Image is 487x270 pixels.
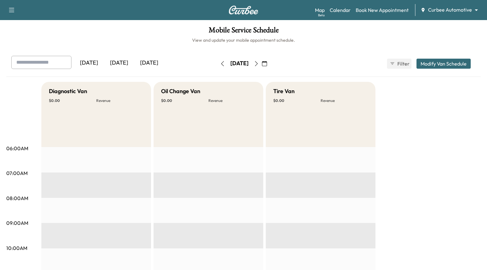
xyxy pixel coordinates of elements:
p: 09:00AM [6,219,28,227]
button: Modify Van Schedule [416,59,471,69]
div: [DATE] [74,56,104,70]
p: 08:00AM [6,194,28,202]
p: $ 0.00 [273,98,321,103]
a: MapBeta [315,6,325,14]
p: $ 0.00 [161,98,208,103]
h1: Mobile Service Schedule [6,26,481,37]
h6: View and update your mobile appointment schedule. [6,37,481,43]
div: [DATE] [230,60,249,67]
p: 10:00AM [6,244,27,252]
div: [DATE] [104,56,134,70]
a: Calendar [330,6,351,14]
button: Filter [387,59,411,69]
h5: Oil Change Van [161,87,200,96]
p: Revenue [96,98,144,103]
span: Curbee Automotive [428,6,472,13]
div: [DATE] [134,56,164,70]
a: Book New Appointment [356,6,409,14]
h5: Tire Van [273,87,295,96]
p: 06:00AM [6,145,28,152]
p: Revenue [321,98,368,103]
div: Beta [318,13,325,18]
h5: Diagnostic Van [49,87,87,96]
p: Revenue [208,98,256,103]
img: Curbee Logo [228,6,259,14]
p: 07:00AM [6,169,28,177]
p: $ 0.00 [49,98,96,103]
span: Filter [397,60,409,67]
